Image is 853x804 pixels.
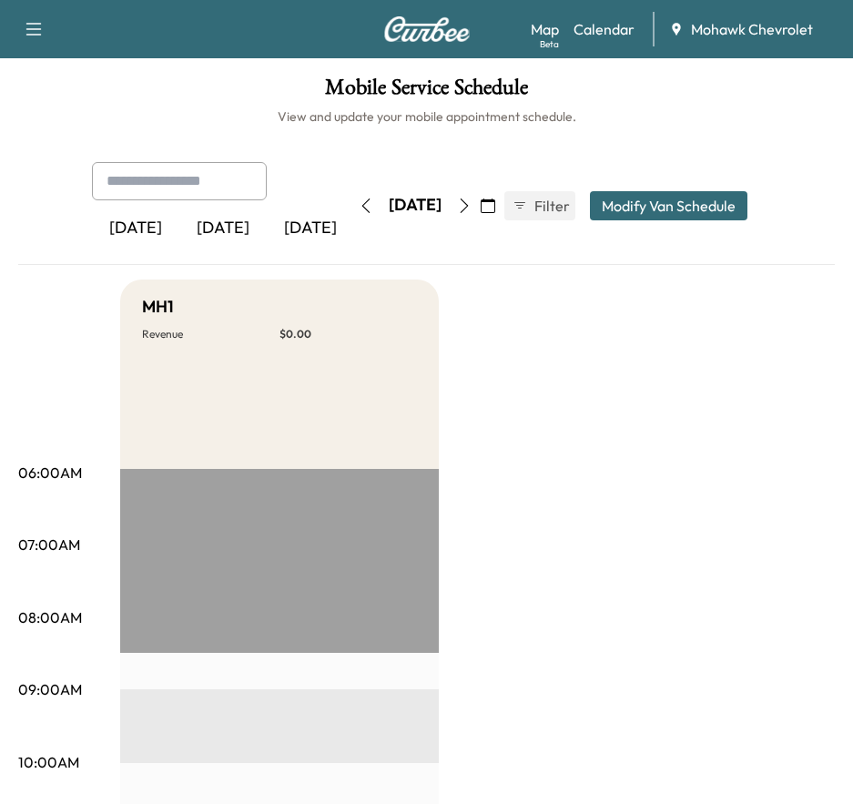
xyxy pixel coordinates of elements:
[18,751,79,773] p: 10:00AM
[504,191,575,220] button: Filter
[18,534,80,555] p: 07:00AM
[383,16,471,42] img: Curbee Logo
[389,194,442,217] div: [DATE]
[142,294,174,320] h5: MH1
[179,208,267,249] div: [DATE]
[279,327,417,341] p: $ 0.00
[691,18,813,40] span: Mohawk Chevrolet
[18,678,82,700] p: 09:00AM
[540,37,559,51] div: Beta
[18,462,82,483] p: 06:00AM
[531,18,559,40] a: MapBeta
[142,327,279,341] p: Revenue
[590,191,747,220] button: Modify Van Schedule
[18,107,835,126] h6: View and update your mobile appointment schedule.
[18,76,835,107] h1: Mobile Service Schedule
[267,208,354,249] div: [DATE]
[92,208,179,249] div: [DATE]
[534,195,567,217] span: Filter
[574,18,635,40] a: Calendar
[18,606,82,628] p: 08:00AM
